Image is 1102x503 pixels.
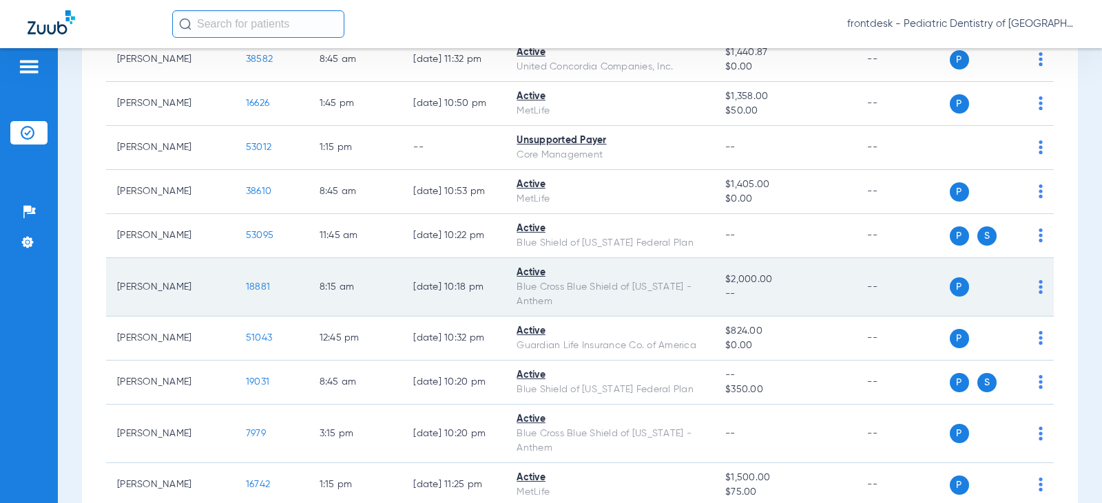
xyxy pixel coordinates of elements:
td: [PERSON_NAME] [106,258,235,317]
span: P [950,373,969,392]
span: -- [725,287,845,301]
img: group-dot-blue.svg [1039,184,1043,198]
td: -- [402,126,506,170]
iframe: Chat Widget [1033,437,1102,503]
div: Active [517,178,703,192]
td: -- [856,258,949,317]
img: group-dot-blue.svg [1039,96,1043,110]
div: Active [517,222,703,236]
div: Guardian Life Insurance Co. of America [517,339,703,353]
div: MetLife [517,485,703,500]
span: S [977,226,997,246]
td: 1:45 PM [309,82,403,126]
div: MetLife [517,104,703,118]
span: 53012 [246,142,271,152]
div: Unsupported Payer [517,133,703,148]
span: S [977,373,997,392]
img: Search Icon [179,18,191,30]
span: frontdesk - Pediatric Dentistry of [GEOGRAPHIC_DATA][US_STATE] (WR) [847,17,1074,31]
div: Blue Shield of [US_STATE] Federal Plan [517,236,703,250]
span: 16626 [246,98,269,108]
img: group-dot-blue.svg [1039,331,1043,345]
div: MetLife [517,192,703,206]
span: 18881 [246,282,270,292]
td: 8:15 AM [309,258,403,317]
td: -- [856,38,949,82]
div: Blue Shield of [US_STATE] Federal Plan [517,383,703,397]
td: -- [856,317,949,361]
span: $1,500.00 [725,471,845,485]
img: group-dot-blue.svg [1039,228,1043,242]
td: [DATE] 11:32 PM [402,38,506,82]
span: 38582 [246,54,273,64]
td: 8:45 AM [309,170,403,214]
span: -- [725,429,736,438]
td: [DATE] 10:18 PM [402,258,506,317]
img: group-dot-blue.svg [1039,375,1043,389]
td: -- [856,82,949,126]
span: P [950,475,969,495]
td: [DATE] 10:50 PM [402,82,506,126]
div: Active [517,266,703,280]
img: group-dot-blue.svg [1039,280,1043,294]
span: P [950,329,969,348]
td: 3:15 PM [309,405,403,463]
span: 53095 [246,231,273,240]
span: $2,000.00 [725,272,845,287]
td: [PERSON_NAME] [106,38,235,82]
td: [PERSON_NAME] [106,126,235,170]
td: [DATE] 10:53 PM [402,170,506,214]
span: $350.00 [725,383,845,397]
td: -- [856,126,949,170]
div: Active [517,368,703,383]
span: 38610 [246,186,271,196]
div: Active [517,324,703,339]
td: [DATE] 10:22 PM [402,214,506,258]
div: Active [517,45,703,60]
span: -- [725,368,845,383]
div: Active [517,471,703,485]
span: $1,358.00 [725,89,845,104]
span: 19031 [246,377,269,387]
div: Active [517,412,703,427]
div: Blue Cross Blue Shield of [US_STATE] - Anthem [517,427,703,456]
span: P [950,226,969,246]
span: $1,440.87 [725,45,845,60]
img: hamburger-icon [18,58,40,75]
span: P [950,94,969,114]
span: $1,405.00 [725,178,845,192]
span: $75.00 [725,485,845,500]
div: Core Management [517,148,703,162]
span: 51043 [246,333,272,343]
span: $0.00 [725,339,845,353]
span: P [950,182,969,202]
span: -- [725,231,736,240]
span: 16742 [246,480,270,489]
td: [PERSON_NAME] [106,361,235,405]
td: 11:45 AM [309,214,403,258]
div: Blue Cross Blue Shield of [US_STATE] - Anthem [517,280,703,309]
span: $0.00 [725,60,845,74]
td: 8:45 AM [309,38,403,82]
div: United Concordia Companies, Inc. [517,60,703,74]
td: [PERSON_NAME] [106,317,235,361]
input: Search for patients [172,10,344,38]
td: [DATE] 10:20 PM [402,405,506,463]
td: [PERSON_NAME] [106,214,235,258]
td: -- [856,361,949,405]
span: 7979 [246,429,266,438]
span: $50.00 [725,104,845,118]
span: P [950,50,969,69]
td: [PERSON_NAME] [106,170,235,214]
span: -- [725,142,736,152]
td: -- [856,214,949,258]
td: -- [856,405,949,463]
img: Zuub Logo [28,10,75,34]
td: [DATE] 10:20 PM [402,361,506,405]
div: Active [517,89,703,104]
td: [PERSON_NAME] [106,405,235,463]
span: P [950,277,969,297]
td: 8:45 AM [309,361,403,405]
td: [DATE] 10:32 PM [402,317,506,361]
